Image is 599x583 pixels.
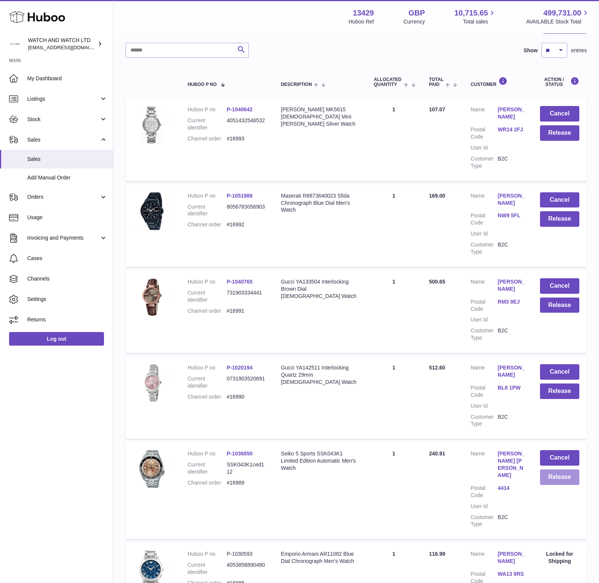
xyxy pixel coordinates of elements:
[27,316,107,323] span: Returns
[540,550,579,565] div: Locked for Shipping
[227,561,265,576] dd: 4053858890480
[281,278,359,300] div: Gucci YA133504 Interlocking Brown Dial [DEMOGRAPHIC_DATA] Watch
[227,221,265,228] dd: #16992
[470,550,498,567] dt: Name
[281,550,359,565] div: Emporio Armani AR11082 Blue Dial Chronograph Men's Watch
[429,193,445,199] span: 169.00
[188,561,227,576] dt: Current identifier
[188,450,227,457] dt: Huboo P no
[540,298,579,313] button: Release
[470,230,498,237] dt: User Id
[408,8,425,18] strong: GBP
[470,485,498,499] dt: Postal Code
[27,296,107,303] span: Settings
[540,192,579,208] button: Cancel
[227,135,265,142] dd: #16993
[498,106,525,120] a: [PERSON_NAME]
[498,241,525,256] dd: B2C
[27,174,107,181] span: Add Manual Order
[429,279,445,285] span: 500.65
[133,106,171,144] img: 1743863747.jpg
[498,327,525,341] dd: B2C
[470,212,498,226] dt: Postal Code
[28,44,111,50] span: [EMAIL_ADDRESS][DOMAIN_NAME]
[540,383,579,399] button: Release
[27,275,107,282] span: Channels
[470,514,498,528] dt: Customer Type
[188,203,227,218] dt: Current identifier
[498,450,525,479] a: [PERSON_NAME] [PERSON_NAME]
[349,18,374,25] div: Huboo Ref
[366,185,421,267] td: 1
[429,77,444,87] span: Total paid
[9,332,104,346] a: Log out
[27,156,107,163] span: Sales
[188,82,217,87] span: Huboo P no
[470,384,498,399] dt: Postal Code
[227,289,265,304] dd: 731903334441
[540,77,579,87] div: Action / Status
[498,298,525,306] a: RM3 9EJ
[524,47,538,54] label: Show
[227,193,253,199] a: P-1051988
[470,192,498,209] dt: Name
[470,413,498,428] dt: Customer Type
[227,479,265,486] dd: #16989
[429,106,445,112] span: 107.07
[9,38,20,50] img: baris@watchandwatch.co.uk
[281,192,359,214] div: Maserati R8873640023 Sfida Chronograph Blue Dial Men's Watch
[470,503,498,510] dt: User Id
[188,117,227,131] dt: Current identifier
[281,82,312,87] span: Description
[470,450,498,481] dt: Name
[188,135,227,142] dt: Channel order
[526,8,590,25] a: 499,731.00 AVAILABLE Stock Total
[188,461,227,475] dt: Current identifier
[470,402,498,410] dt: User Id
[498,384,525,391] a: BL8 1PW
[498,364,525,379] a: [PERSON_NAME]
[227,203,265,218] dd: 8056783056903
[227,106,253,112] a: P-1040642
[188,289,227,304] dt: Current identifier
[470,316,498,323] dt: User Id
[281,106,359,128] div: [PERSON_NAME] MK5615 [DEMOGRAPHIC_DATA] Mini [PERSON_NAME] Silver Watch
[470,126,498,140] dt: Postal Code
[470,364,498,380] dt: Name
[227,461,265,475] dd: SSK043K1ced112
[470,327,498,341] dt: Customer Type
[27,75,107,82] span: My Dashboard
[188,375,227,390] dt: Current identifier
[366,98,421,181] td: 1
[27,234,99,242] span: Invoicing and Payments
[227,375,265,390] dd: 0731903520691
[540,450,579,466] button: Cancel
[188,278,227,285] dt: Huboo P no
[27,136,99,143] span: Sales
[188,221,227,228] dt: Channel order
[353,8,374,18] strong: 13429
[27,214,107,221] span: Usage
[498,126,525,133] a: WR14 2FJ
[133,192,171,230] img: 1752580073.png
[470,298,498,313] dt: Postal Code
[366,357,421,439] td: 1
[133,450,171,488] img: 1741861967.png
[470,106,498,122] dt: Name
[27,95,99,103] span: Listings
[366,271,421,353] td: 1
[470,278,498,295] dt: Name
[498,550,525,565] a: [PERSON_NAME]
[281,450,359,472] div: Seiko 5 Sports SSK043K1 Limited Edition Automatic Men's Watch
[540,469,579,485] button: Release
[540,211,579,227] button: Release
[470,77,525,87] div: Customer
[454,8,488,18] span: 10,715.65
[27,116,99,123] span: Stock
[188,364,227,371] dt: Huboo P no
[133,278,171,316] img: 1744116882.jpg
[498,571,525,578] a: WA13 9RS
[540,278,579,294] button: Cancel
[429,450,445,457] span: 240.91
[133,364,171,402] img: 1731593154.jpg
